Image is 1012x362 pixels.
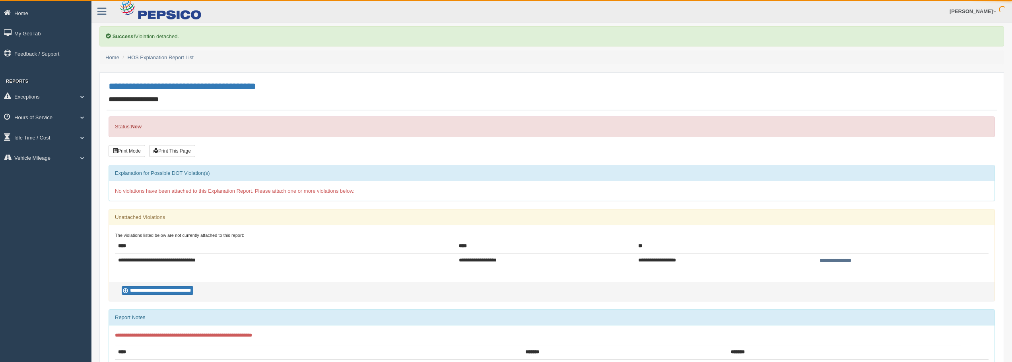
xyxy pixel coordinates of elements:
div: Report Notes [109,310,995,325]
a: HOS Explanation Report List [128,54,194,60]
button: Print This Page [149,145,195,157]
b: Success! [113,33,135,39]
div: Status: [109,116,995,137]
div: Explanation for Possible DOT Violation(s) [109,165,995,181]
a: Home [105,54,119,60]
button: Print Mode [109,145,145,157]
strong: New [131,124,142,130]
span: No violations have been attached to this Explanation Report. Please attach one or more violations... [115,188,355,194]
div: Violation detached. [99,26,1004,46]
div: Unattached Violations [109,209,995,225]
small: The violations listed below are not currently attached to this report: [115,233,244,238]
